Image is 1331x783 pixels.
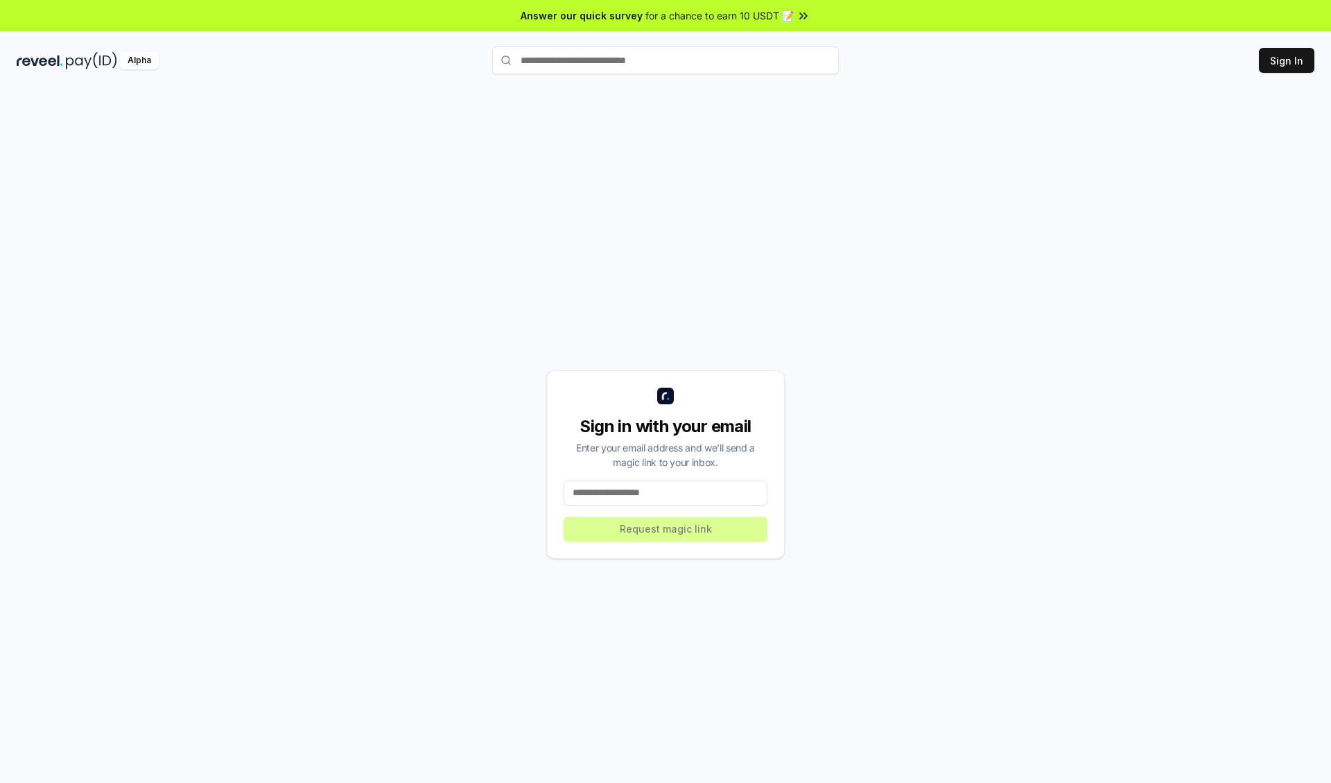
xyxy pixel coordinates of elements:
button: Sign In [1259,48,1314,73]
img: logo_small [657,388,674,404]
div: Alpha [120,52,159,69]
span: Answer our quick survey [521,8,643,23]
img: reveel_dark [17,52,63,69]
img: pay_id [66,52,117,69]
div: Sign in with your email [564,415,767,438]
span: for a chance to earn 10 USDT 📝 [645,8,794,23]
div: Enter your email address and we’ll send a magic link to your inbox. [564,440,767,470]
